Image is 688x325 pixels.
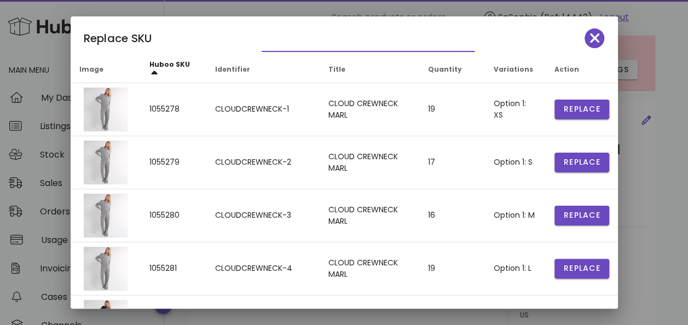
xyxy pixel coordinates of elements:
button: Replace [554,259,609,278]
td: CLOUDCREWNECK-3 [206,189,320,242]
span: Identifier [215,65,250,74]
td: 1055278 [141,83,206,136]
td: CLOUD CREWNECK MARL [320,83,419,136]
td: 1055281 [141,242,206,295]
th: Variations [485,57,546,83]
td: 19 [419,83,485,136]
span: Variations [494,65,533,74]
td: Option 1: L [485,242,546,295]
td: CLOUD CREWNECK MARL [320,136,419,189]
td: Option 1: S [485,136,546,189]
span: Image [79,65,103,74]
span: Quantity [428,65,462,74]
span: Title [328,65,345,74]
span: Action [554,65,579,74]
span: Replace [563,263,600,274]
td: CLOUD CREWNECK MARL [320,242,419,295]
td: CLOUD CREWNECK MARL [320,189,419,242]
th: Title: Not sorted. Activate to sort ascending. [320,57,419,83]
th: Identifier: Not sorted. Activate to sort ascending. [206,57,320,83]
span: Huboo SKU [149,60,190,69]
span: Replace [563,103,600,115]
td: Option 1: M [485,189,546,242]
td: Option 1: XS [485,83,546,136]
button: Replace [554,100,609,119]
td: 16 [419,189,485,242]
th: Quantity [419,57,485,83]
th: Huboo SKU: Sorted ascending. Activate to sort descending. [141,57,206,83]
th: Action [546,57,618,83]
td: 1055279 [141,136,206,189]
th: Image [71,57,141,83]
td: CLOUDCREWNECK-2 [206,136,320,189]
button: Replace [554,206,609,225]
div: Replace SKU [71,16,618,57]
td: CLOUDCREWNECK-4 [206,242,320,295]
td: 1055280 [141,189,206,242]
button: Replace [554,153,609,172]
td: 19 [419,242,485,295]
td: CLOUDCREWNECK-1 [206,83,320,136]
td: 17 [419,136,485,189]
span: Replace [563,156,600,168]
span: Replace [563,210,600,221]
